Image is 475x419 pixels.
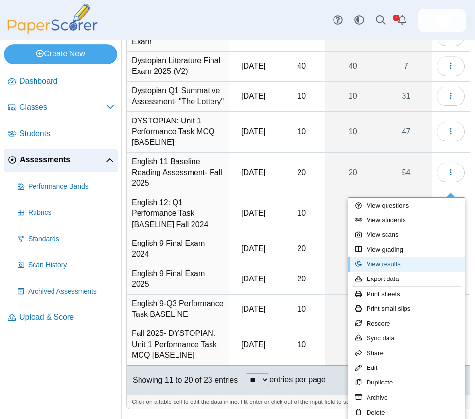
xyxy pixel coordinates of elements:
td: 10 [278,82,325,112]
time: Jun 5, 2024 at 8:22 AM [241,244,265,253]
a: Classes [4,96,118,120]
td: English 12: Q1 Performance Task [BASELINE] Fall 2024 [127,193,229,234]
a: Scan History [14,254,118,277]
time: Jun 5, 2025 at 11:40 AM [241,275,265,283]
time: Mar 21, 2025 at 12:36 PM [241,92,265,100]
time: Jan 22, 2025 at 2:26 PM [241,305,265,313]
img: PaperScorer [4,4,101,34]
td: 10 [278,295,325,325]
span: Scan History [28,261,114,270]
time: Sep 3, 2025 at 1:50 PM [241,168,265,176]
a: View grading [348,243,465,257]
a: Upload & Score [4,306,118,330]
a: Archived Assessments [14,280,118,303]
img: ps.DJLweR3PqUi7feal [434,13,450,28]
a: 31 [381,82,432,111]
td: English 9-Q3 Performance Task BASELINE [127,295,229,325]
a: PaperScorer [4,27,101,35]
td: English 9 Final Exam 2024 [127,234,229,264]
a: 0 [381,193,432,234]
a: ps.DJLweR3PqUi7feal [418,9,466,32]
a: View questions [348,198,465,213]
span: Rubrics [28,208,114,218]
a: 10 [325,112,381,152]
a: Standards [14,227,118,251]
a: View results [348,257,465,272]
span: Assessments [20,155,106,165]
td: DYSTOPIAN: Unit 1 Performance Task MCQ [BASELINE] [127,112,229,153]
td: Dystopian Literature Final Exam 2025 (V2) [127,52,229,82]
a: 10 [325,82,381,111]
td: Fall 2025- DYSTOPIAN: Unit 1 Performance Task MCQ [BASELINE] [127,324,229,365]
a: View scans [348,227,465,242]
a: Export data [348,272,465,286]
time: Sep 4, 2024 at 1:24 PM [241,209,265,217]
a: Performance Bands [14,175,118,198]
td: 10 [278,193,325,234]
a: 20 [325,264,381,294]
a: 10 [325,295,381,324]
a: Students [4,122,118,146]
a: Print small slips [348,301,465,316]
span: Shaylene Krupinski [434,13,450,28]
span: Standards [28,234,114,244]
a: Share [348,346,465,361]
span: Archived Assessments [28,287,114,297]
span: Classes [19,102,106,113]
a: Edit [348,361,465,375]
td: 10 [278,324,325,365]
a: Sync data [348,331,465,346]
time: Jan 28, 2025 at 7:14 AM [241,127,265,136]
a: 20 [325,234,381,264]
a: Archive [348,390,465,405]
a: 7 [381,52,432,81]
a: 54 [381,153,432,193]
td: 20 [278,234,325,264]
a: View students [348,213,465,227]
td: English 11 Baseline Reading Assessment- Fall 2025 [127,153,229,193]
td: 40 [278,52,325,82]
td: 10 [278,112,325,153]
div: Click on a table cell to edit the data inline. Hit enter or click out of the input field to save. [127,395,470,409]
a: 10 [325,324,381,365]
a: Assessments [4,149,118,172]
a: 10 [325,193,381,234]
a: 20 [325,153,381,193]
a: 47 [381,112,432,152]
td: English 9 Final Exam 2025 [127,264,229,295]
a: Create New [4,44,117,64]
a: Alerts [391,10,413,31]
a: Rubrics [14,201,118,225]
a: Rescore [348,316,465,331]
time: Jun 6, 2025 at 11:43 AM [241,62,265,70]
span: Dashboard [19,76,114,87]
a: Print sheets [348,287,465,301]
div: Showing 11 to 20 of 23 entries [127,366,238,395]
span: Upload & Score [19,312,114,323]
label: entries per page [269,375,326,384]
td: 20 [278,153,325,193]
a: Duplicate [348,375,465,390]
span: Students [19,128,114,139]
td: Dystopian Q1 Summative Assessment- "The Lottery" [127,82,229,112]
span: Performance Bands [28,182,114,192]
td: 20 [278,264,325,295]
a: Dashboard [4,70,118,93]
time: Sep 3, 2025 at 1:26 PM [241,340,265,349]
a: 40 [325,52,381,81]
